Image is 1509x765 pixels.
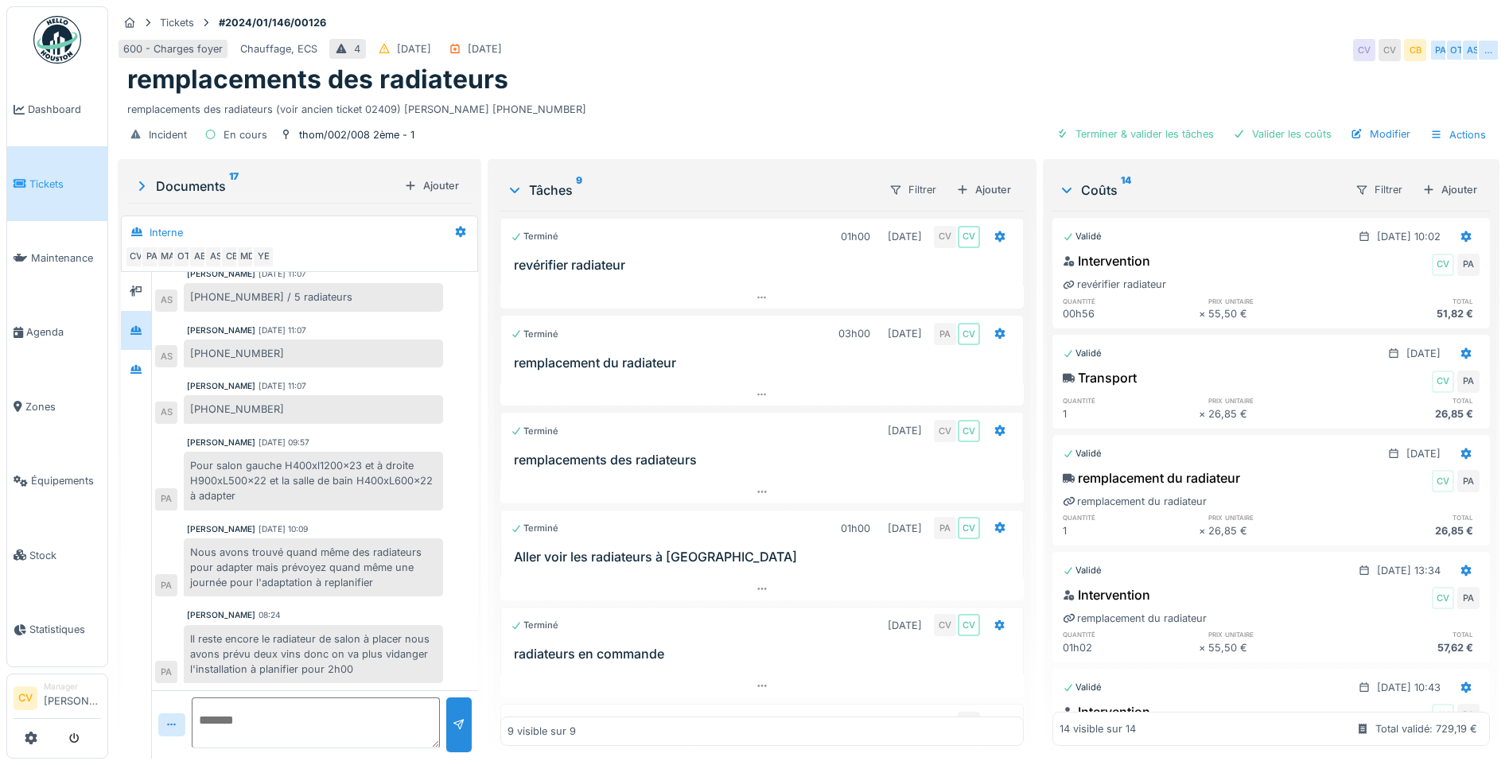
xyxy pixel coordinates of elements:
h6: prix unitaire [1208,512,1344,522]
div: [DATE] 13:34 [1377,563,1441,578]
div: Transport [1063,368,1137,387]
h3: remplacement du radiateur [514,355,1017,371]
div: AS [155,402,177,424]
div: 14 visible sur 14 [1060,721,1136,736]
a: Statistiques [7,592,107,666]
div: 01h00 [841,229,870,244]
div: [DATE] 11:07 [259,268,306,280]
div: CV [958,226,980,248]
div: Documents [134,177,398,196]
div: Tâches [507,181,876,200]
div: Ajouter [398,175,465,196]
div: CV [1379,39,1401,61]
h6: quantité [1063,629,1198,639]
div: CV [1432,470,1454,492]
div: Validé [1063,230,1102,243]
div: AS [155,345,177,367]
div: [DATE] [397,41,431,56]
div: × [1199,523,1209,538]
span: Zones [25,399,101,414]
div: Incident [149,127,187,142]
div: PA [1457,254,1480,276]
div: Actions [1423,123,1493,146]
div: [DATE] [888,423,922,438]
div: Ajouter [950,179,1017,200]
h3: radiateurs en commande [514,647,1017,662]
div: OT [173,246,195,268]
div: CB [220,246,243,268]
div: Validé [1063,681,1102,694]
div: Nous avons trouvé quand même des radiateurs pour adapter mais prévoyez quand même une journée pou... [184,538,443,597]
div: CV [1432,254,1454,276]
div: Terminé [511,619,558,632]
div: CV [1432,587,1454,609]
div: AS [1461,39,1484,61]
div: Terminer & valider les tâches [1050,123,1220,145]
div: 51,82 € [1344,306,1480,321]
div: [DATE] [888,521,922,536]
div: Intervention [1063,702,1150,721]
div: [PERSON_NAME] [187,380,255,392]
h3: Aller voir les radiateurs à [GEOGRAPHIC_DATA] [514,549,1017,565]
a: Zones [7,370,107,444]
span: Maintenance [31,250,101,266]
div: [PERSON_NAME] [187,523,255,535]
a: Maintenance [7,221,107,295]
div: [DATE] 11:07 [259,380,306,392]
span: Dashboard [28,102,101,117]
div: [PHONE_NUMBER] / 5 radiateurs [184,283,443,311]
div: CV [934,226,956,248]
div: … [1477,39,1499,61]
h6: quantité [1063,512,1198,522]
div: 01h00 [841,521,870,536]
h6: prix unitaire [1208,629,1344,639]
div: 600 - Charges foyer [123,41,223,56]
div: Filtrer [1348,178,1410,201]
h6: quantité [1063,296,1198,306]
div: [DATE] [888,618,922,633]
div: 55,50 € [1208,306,1344,321]
h6: prix unitaire [1208,395,1344,406]
div: Il reste encore le radiateur de salon à placer nous avons prévu deux vins donc on va plus vidange... [184,625,443,684]
div: Total validé: 729,19 € [1375,721,1477,736]
div: CV [125,246,147,268]
div: × [1199,406,1209,421]
div: 4 [354,41,360,56]
div: 08:24 [259,609,281,621]
div: Tickets [160,15,194,30]
div: [PERSON_NAME] [187,437,255,449]
span: Statistiques [29,622,101,637]
div: CV [934,614,956,636]
div: [PERSON_NAME] [187,324,255,336]
div: [DATE] 11:07 [259,324,306,336]
div: YE [252,246,274,268]
div: 55,50 € [1208,640,1344,655]
a: Dashboard [7,72,107,146]
div: Manager [44,681,101,693]
div: AS [155,289,177,312]
div: PA [155,661,177,683]
span: Agenda [26,324,101,340]
span: Tickets [29,177,101,192]
div: Chauffage, ECS [240,41,317,56]
div: Pour salon gauche H400xl1200x23 et à droite H900xL500x22 et la salle de bain H400xL600x22 à adapter [184,452,443,511]
div: CB [1404,39,1426,61]
div: [DATE] [888,326,922,341]
div: Terminé [511,522,558,535]
div: × [1199,306,1209,321]
div: CV [1432,371,1454,393]
sup: 14 [1121,181,1131,200]
div: Valider les coûts [1227,123,1338,145]
div: 57,62 € [1344,640,1480,655]
div: CV [958,323,980,345]
sup: 9 [576,181,582,200]
h1: remplacements des radiateurs [127,64,508,95]
h3: revérifier radiateur [514,258,1017,273]
div: [DATE] [912,715,946,730]
div: [DATE] 10:09 [259,523,308,535]
div: 26,85 € [1344,523,1480,538]
div: [DATE] [888,229,922,244]
div: remplacement du radiateur [1063,468,1240,487]
div: Modifier [1344,123,1417,145]
sup: 17 [229,177,239,196]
